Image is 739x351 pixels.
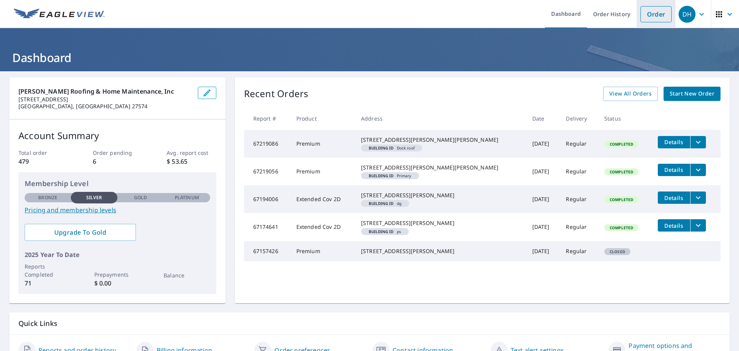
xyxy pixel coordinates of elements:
td: Regular [560,241,598,261]
em: Building ID [369,146,394,150]
span: Completed [605,197,638,202]
button: filesDropdownBtn-67219086 [690,136,706,148]
p: Gold [134,194,147,201]
span: Details [662,222,685,229]
p: [STREET_ADDRESS] [18,96,192,103]
p: $ 53.65 [167,157,216,166]
td: 67174641 [244,213,290,241]
a: View All Orders [603,87,658,101]
p: 6 [93,157,142,166]
div: [STREET_ADDRESS][PERSON_NAME] [361,191,520,199]
p: Avg. report cost [167,149,216,157]
td: Premium [290,130,355,158]
div: DH [679,6,696,23]
em: Building ID [369,174,394,178]
button: filesDropdownBtn-67219056 [690,164,706,176]
span: Completed [605,141,638,147]
span: dg [364,202,406,205]
span: Details [662,138,685,146]
span: Dock roof [364,146,419,150]
th: Address [355,107,526,130]
th: Delivery [560,107,598,130]
a: Pricing and membership levels [25,205,210,215]
span: Completed [605,225,638,230]
div: [STREET_ADDRESS][PERSON_NAME] [361,247,520,255]
p: Account Summary [18,129,216,143]
p: Membership Level [25,178,210,189]
span: ps [364,230,406,233]
td: Premium [290,158,355,185]
span: Upgrade To Gold [31,228,130,237]
p: Platinum [175,194,199,201]
p: Reports Completed [25,262,71,279]
h1: Dashboard [9,50,730,65]
span: Closed [605,249,630,254]
p: [PERSON_NAME] Roofing & Home Maintenance, Inc [18,87,192,96]
p: 2025 Year To Date [25,250,210,259]
button: detailsBtn-67194006 [658,191,690,204]
span: Start New Order [670,89,714,99]
a: Upgrade To Gold [25,224,136,241]
p: Quick Links [18,319,721,328]
button: detailsBtn-67219086 [658,136,690,148]
td: 67194006 [244,185,290,213]
em: Building ID [369,202,394,205]
td: Extended Cov 2D [290,213,355,241]
p: Order pending [93,149,142,157]
span: Details [662,194,685,202]
td: [DATE] [526,213,560,241]
span: View All Orders [609,89,652,99]
span: Details [662,166,685,173]
th: Status [598,107,652,130]
p: Recent Orders [244,87,309,101]
p: 71 [25,279,71,288]
a: Order [640,6,672,22]
div: [STREET_ADDRESS][PERSON_NAME][PERSON_NAME] [361,136,520,144]
td: Premium [290,241,355,261]
td: [DATE] [526,158,560,185]
div: [STREET_ADDRESS][PERSON_NAME][PERSON_NAME] [361,164,520,171]
td: 67219056 [244,158,290,185]
em: Building ID [369,230,394,233]
p: $ 0.00 [94,279,140,288]
th: Product [290,107,355,130]
button: detailsBtn-67174641 [658,219,690,232]
td: 67157426 [244,241,290,261]
th: Date [526,107,560,130]
button: filesDropdownBtn-67194006 [690,191,706,204]
td: 67219086 [244,130,290,158]
td: Regular [560,185,598,213]
div: [STREET_ADDRESS][PERSON_NAME] [361,219,520,227]
p: Balance [164,271,210,279]
td: Extended Cov 2D [290,185,355,213]
p: 479 [18,157,68,166]
p: Silver [86,194,102,201]
p: Prepayments [94,270,140,279]
td: [DATE] [526,241,560,261]
p: Total order [18,149,68,157]
img: EV Logo [14,8,105,20]
p: [GEOGRAPHIC_DATA], [GEOGRAPHIC_DATA] 27574 [18,103,192,110]
span: Completed [605,169,638,175]
a: Start New Order [664,87,721,101]
td: Regular [560,130,598,158]
td: Regular [560,158,598,185]
td: [DATE] [526,185,560,213]
button: filesDropdownBtn-67174641 [690,219,706,232]
td: [DATE] [526,130,560,158]
span: Primary [364,174,416,178]
th: Report # [244,107,290,130]
p: Bronze [38,194,57,201]
button: detailsBtn-67219056 [658,164,690,176]
td: Regular [560,213,598,241]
